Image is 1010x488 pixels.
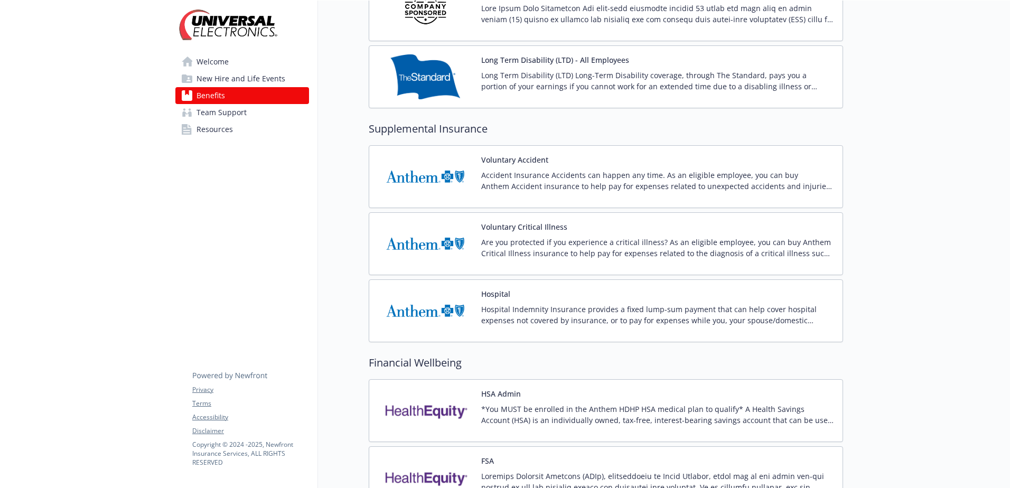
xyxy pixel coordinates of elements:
[192,426,308,436] a: Disclaimer
[192,440,308,467] p: Copyright © 2024 - 2025 , Newfront Insurance Services, ALL RIGHTS RESERVED
[481,237,834,259] p: Are you protected if you experience a critical illness? As an eligible employee, you can buy Anth...
[369,355,843,371] h2: Financial Wellbeing
[192,412,308,422] a: Accessibility
[378,221,473,266] img: Anthem Blue Cross carrier logo
[481,154,548,165] button: Voluntary Accident
[197,121,233,138] span: Resources
[481,70,834,92] p: Long Term Disability (LTD) Long-Term Disability coverage, through The Standard, pays you a portio...
[175,121,309,138] a: Resources
[175,87,309,104] a: Benefits
[481,304,834,326] p: Hospital Indemnity Insurance provides a fixed lump-sum payment that can help cover hospital expen...
[481,54,629,65] button: Long Term Disability (LTD) - All Employees
[378,388,473,433] img: Health Equity carrier logo
[192,399,308,408] a: Terms
[378,154,473,199] img: Anthem Blue Cross carrier logo
[197,104,247,121] span: Team Support
[378,288,473,333] img: Anthem Blue Cross carrier logo
[481,3,834,25] p: Lore Ipsum Dolo Sitametcon Adi elit-sedd eiusmodte incidid 53 utlab etd magn aliq en admin veniam...
[192,385,308,395] a: Privacy
[197,70,285,87] span: New Hire and Life Events
[175,104,309,121] a: Team Support
[175,70,309,87] a: New Hire and Life Events
[197,87,225,104] span: Benefits
[481,455,494,466] button: FSA
[481,403,834,426] p: *You MUST be enrolled in the Anthem HDHP HSA medical plan to qualify* A Health Savings Account (H...
[197,53,229,70] span: Welcome
[175,53,309,70] a: Welcome
[481,288,510,299] button: Hospital
[481,388,521,399] button: HSA Admin
[481,170,834,192] p: Accident Insurance Accidents can happen any time. As an eligible employee, you can buy Anthem Acc...
[481,221,567,232] button: Voluntary Critical Illness
[369,121,843,137] h2: Supplemental Insurance
[378,54,473,99] img: Standard Insurance Company carrier logo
